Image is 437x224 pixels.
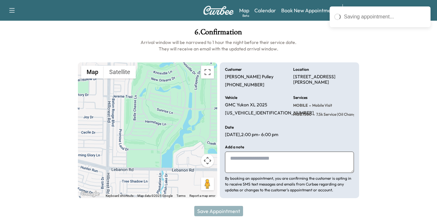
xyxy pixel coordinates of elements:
p: [PERSON_NAME] Pulley [225,74,273,80]
h6: Date [225,125,234,129]
p: [PHONE_NUMBER] [225,82,264,88]
button: Keyboard shortcuts [106,194,133,198]
a: MapBeta [239,6,249,14]
h6: Services [293,96,307,100]
a: Terms (opens in new tab) [176,194,186,197]
button: Show street map [81,66,104,79]
button: Map camera controls [201,154,214,167]
button: Drag Pegman onto the map to open Street View [201,177,214,190]
img: Google [80,190,101,198]
button: Toggle fullscreen view [201,66,214,79]
a: Calendar [254,6,276,14]
h6: Arrival window will be narrowed to 1 hour the night before their service date. They will receive ... [78,39,359,52]
h6: Add a note [225,145,244,149]
span: MOB7500 [293,112,312,117]
h6: Location [293,68,309,71]
p: [STREET_ADDRESS][PERSON_NAME] [293,74,354,85]
p: GMC Yukon XL 2025 [225,102,267,108]
p: [DATE] , 2:00 pm - 6:00 pm [225,132,278,138]
span: - [308,102,311,109]
h6: Vehicle [225,96,237,100]
p: By booking an appointment, you are confirming the customer is opting in to receive SMS text messa... [225,176,354,193]
span: MOBILE [293,103,308,108]
a: Open this area in Google Maps (opens a new window) [80,190,101,198]
span: Map data ©2025 Google [137,194,173,197]
span: 7.5k Service (Oil change and tire rotation) [315,112,390,117]
a: Report a map error [189,194,215,197]
h1: 6 . Confirmation [78,28,359,39]
h6: Customer [225,68,242,71]
img: Curbee Logo [203,6,234,15]
div: Saving appointment... [344,13,426,21]
span: - [312,111,315,118]
p: [US_VEHICLE_IDENTIFICATION_NUMBER] [225,110,314,116]
div: Beta [242,13,249,18]
span: Mobile Visit [311,103,332,108]
button: Show satellite imagery [104,66,136,79]
a: Book New Appointment [281,6,336,14]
